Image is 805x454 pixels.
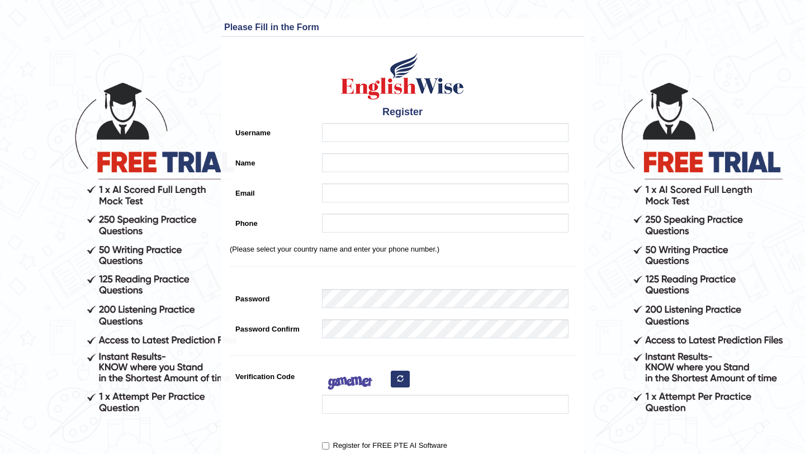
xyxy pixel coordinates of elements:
[230,244,575,254] p: (Please select your country name and enter your phone number.)
[322,442,329,450] input: Register for FREE PTE AI Software
[339,51,466,101] img: Logo of English Wise create a new account for intelligent practice with AI
[224,22,581,32] h3: Please Fill in the Form
[322,440,447,451] label: Register for FREE PTE AI Software
[230,123,316,138] label: Username
[230,289,316,304] label: Password
[230,319,316,334] label: Password Confirm
[230,183,316,198] label: Email
[230,214,316,229] label: Phone
[230,153,316,168] label: Name
[230,107,575,118] h4: Register
[230,367,316,382] label: Verification Code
